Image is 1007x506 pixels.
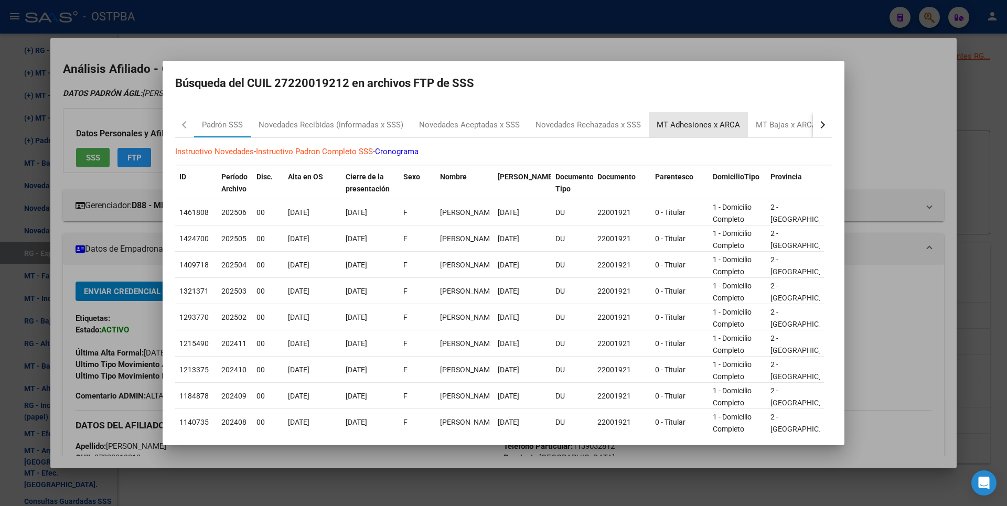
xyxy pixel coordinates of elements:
span: 2 - [GEOGRAPHIC_DATA] [770,255,841,276]
datatable-header-cell: Sexo [399,166,436,200]
span: 1140735 [179,418,209,426]
span: DomicilioTipo [713,173,759,181]
span: 202506 [221,208,247,217]
div: DU [555,285,589,297]
span: 0 - Titular [655,313,685,321]
span: Sexo [403,173,420,181]
span: ARMIDA CARLA ANALIA [440,365,496,374]
span: 0 - Titular [655,392,685,400]
span: ARMIDA CARLA ANALIA [440,208,496,217]
div: 22001921 [597,259,647,271]
span: 202408 [221,418,247,426]
span: F [403,365,408,374]
div: 22001921 [597,311,647,324]
div: 00 [256,416,280,428]
div: DU [555,338,589,350]
div: Novedades Recibidas (informadas x SSS) [259,119,403,131]
span: F [403,392,408,400]
div: Novedades Aceptadas x SSS [419,119,520,131]
span: ID [179,173,186,181]
span: 202409 [221,392,247,400]
span: Documento Tipo [555,173,594,193]
datatable-header-cell: DomicilioTipo [709,166,766,200]
span: [DATE] [346,418,367,426]
datatable-header-cell: Nombre [436,166,494,200]
span: [DATE] [288,313,309,321]
span: 0 - Titular [655,365,685,374]
datatable-header-cell: Parentesco [651,166,709,200]
datatable-header-cell: Fecha Nac. [494,166,551,200]
div: 22001921 [597,416,647,428]
div: Open Intercom Messenger [971,470,997,496]
span: [DATE] [346,392,367,400]
datatable-header-cell: Cierre de la presentación [341,166,399,200]
div: MT Bajas x ARCA [756,119,817,131]
datatable-header-cell: Período Archivo [217,166,252,200]
span: 0 - Titular [655,208,685,217]
span: [DATE] [288,208,309,217]
span: [DATE] [498,234,519,243]
div: 00 [256,311,280,324]
a: Cronograma [375,147,419,156]
div: Padrón SSS [202,119,243,131]
span: F [403,287,408,295]
span: Período Archivo [221,173,248,193]
span: 0 - Titular [655,339,685,348]
span: 2 - [GEOGRAPHIC_DATA] [770,282,841,302]
span: ARMIDA CARLA ANALIA [440,392,496,400]
div: 00 [256,259,280,271]
span: 1409718 [179,261,209,269]
p: - - [175,146,832,158]
span: 202411 [221,339,247,348]
datatable-header-cell: Documento Tipo [551,166,593,200]
span: [DATE] [288,418,309,426]
div: DU [555,390,589,402]
div: 22001921 [597,207,647,219]
div: 22001921 [597,233,647,245]
span: 1 - Domicilio Completo [713,203,752,223]
div: DU [555,233,589,245]
span: 2 - [GEOGRAPHIC_DATA] [770,308,841,328]
span: 1 - Domicilio Completo [713,282,752,302]
span: 0 - Titular [655,234,685,243]
span: 1215490 [179,339,209,348]
span: Documento [597,173,636,181]
span: 2 - [GEOGRAPHIC_DATA] [770,203,841,223]
datatable-header-cell: Disc. [252,166,284,200]
span: ARMIDA CARLA ANALIA [440,339,496,348]
div: 22001921 [597,390,647,402]
span: 1 - Domicilio Completo [713,308,752,328]
div: 22001921 [597,364,647,376]
span: ARMIDA CARLA ANALIA [440,261,496,269]
div: 00 [256,338,280,350]
span: [DATE] [498,392,519,400]
span: [DATE] [288,261,309,269]
span: F [403,261,408,269]
span: ARMIDA CARLA ANALIA [440,418,496,426]
datatable-header-cell: Provincia [766,166,824,200]
span: Disc. [256,173,273,181]
span: [DATE] [346,287,367,295]
span: [DATE] [498,287,519,295]
div: Novedades Rechazadas x SSS [535,119,641,131]
div: 22001921 [597,338,647,350]
span: ARMIDA CARLA ANALIA [440,234,496,243]
span: 1 - Domicilio Completo [713,360,752,381]
a: Instructivo Padron Completo SSS [256,147,373,156]
span: Alta en OS [288,173,323,181]
span: 1461808 [179,208,209,217]
div: DU [555,311,589,324]
div: 00 [256,364,280,376]
span: 1 - Domicilio Completo [713,386,752,407]
div: 22001921 [597,285,647,297]
span: 2 - [GEOGRAPHIC_DATA] [770,229,841,250]
span: F [403,313,408,321]
span: 0 - Titular [655,261,685,269]
span: 0 - Titular [655,287,685,295]
span: [DATE] [498,365,519,374]
datatable-header-cell: Alta en OS [284,166,341,200]
div: MT Adhesiones x ARCA [657,119,740,131]
span: 1321371 [179,287,209,295]
span: 1213375 [179,365,209,374]
span: 202410 [221,365,247,374]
